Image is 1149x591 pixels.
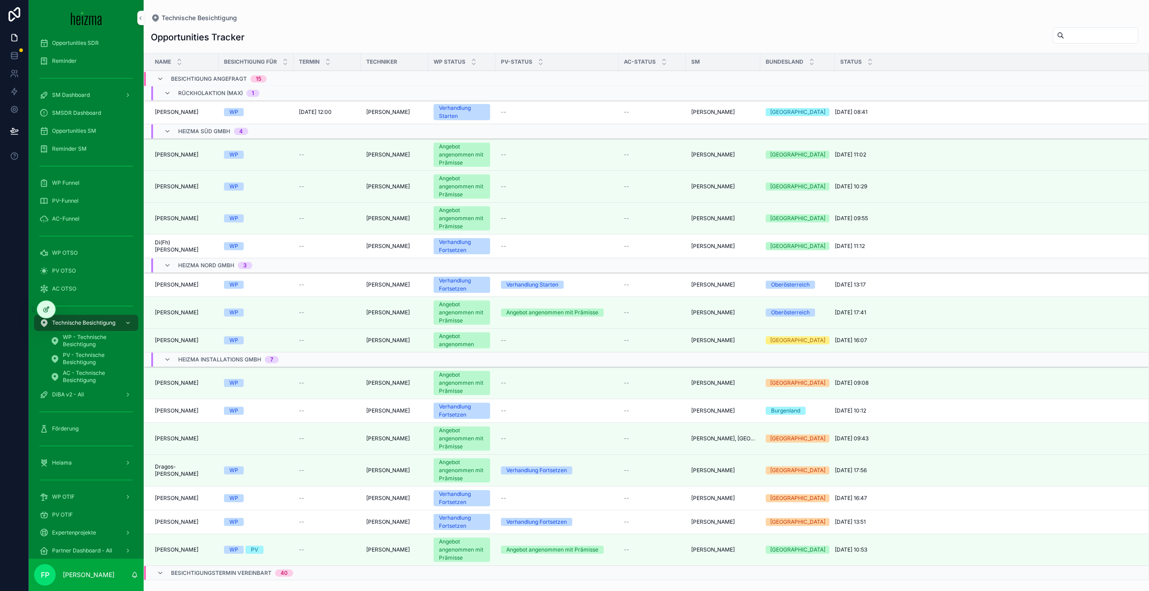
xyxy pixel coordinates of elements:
a: [GEOGRAPHIC_DATA] [766,108,829,116]
a: AC-Funnel [34,211,138,227]
a: AC OTSO [34,281,138,297]
a: [PERSON_NAME], [GEOGRAPHIC_DATA] [691,435,755,442]
a: Dragos-[PERSON_NAME] [155,463,213,478]
span: -- [624,109,629,116]
a: WP [224,151,288,159]
div: Verhandlung Fortsetzen [506,466,567,474]
a: Technische Besichtigung [34,315,138,331]
div: WP [229,336,238,344]
a: SM Dashboard [34,87,138,103]
a: -- [624,109,680,116]
a: -- [624,243,680,250]
div: WP [229,379,238,387]
a: Di(Fh) [PERSON_NAME] [155,239,213,253]
span: AC OTSO [52,285,76,292]
span: -- [624,337,629,344]
a: -- [624,215,680,222]
div: [GEOGRAPHIC_DATA] [770,435,825,443]
a: -- [624,151,680,158]
a: [PERSON_NAME] [366,435,423,442]
span: [DATE] 09:08 [835,379,868,387]
span: [PERSON_NAME] [691,467,735,474]
span: [PERSON_NAME] [155,109,198,116]
a: -- [501,151,613,158]
span: [PERSON_NAME] [366,435,410,442]
div: WP [229,494,238,502]
span: -- [299,151,304,158]
a: [GEOGRAPHIC_DATA] [766,494,829,502]
span: AC-Funnel [52,215,79,222]
span: [PERSON_NAME] [366,281,410,288]
a: Angebot angenommen mit Prämisse [434,206,490,230]
a: -- [624,435,680,442]
span: DiBA v2 - All [52,391,84,398]
a: Angebot angenommen mit Prämisse [434,426,490,451]
a: -- [501,379,613,387]
div: Angebot angenommen mit Prämisse [439,458,485,482]
a: [GEOGRAPHIC_DATA] [766,183,829,191]
a: [PERSON_NAME] [691,467,755,474]
a: -- [501,215,613,222]
span: [PERSON_NAME] [366,379,410,387]
a: [PERSON_NAME] [155,215,213,222]
span: -- [299,243,304,250]
a: [PERSON_NAME] [366,281,423,288]
div: Verhandlung Fortsetzen [439,403,485,419]
span: AC - Technische Besichtigung [63,369,129,384]
a: [GEOGRAPHIC_DATA] [766,336,829,344]
a: Verhandlung Fortsetzen [434,490,490,506]
span: WP - Technische Besichtigung [63,334,129,348]
span: [PERSON_NAME] [691,183,735,190]
div: WP [229,183,238,191]
a: -- [299,467,355,474]
div: WP [229,214,238,222]
span: -- [624,215,629,222]
a: -- [299,407,355,414]
span: -- [299,435,304,442]
span: -- [624,243,629,250]
a: WP OTSO [34,245,138,261]
a: [PERSON_NAME] [155,379,213,387]
a: -- [299,435,355,442]
div: WP [229,466,238,474]
span: [PERSON_NAME] [366,407,410,414]
a: Angebot angenommen mit Prämisse [434,143,490,167]
span: PV-Funnel [52,197,79,204]
span: WP OTIF [52,493,75,500]
a: Technische Besichtigung [151,13,237,22]
a: [PERSON_NAME] [691,151,755,158]
span: PV OTSO [52,267,76,274]
span: [PERSON_NAME] [366,243,410,250]
a: [PERSON_NAME] [691,215,755,222]
a: [PERSON_NAME] [155,183,213,190]
a: [GEOGRAPHIC_DATA] [766,435,829,443]
span: Opportunities SM [52,127,96,135]
span: [PERSON_NAME] [155,215,198,222]
span: -- [501,435,506,442]
a: Angebot angenommen [434,332,490,348]
a: WP [224,281,288,289]
span: -- [299,467,304,474]
div: Angebot angenommen mit Prämisse [439,206,485,230]
span: Besichtigung angefragt [171,75,247,83]
a: WP [224,379,288,387]
div: WP [229,281,238,289]
div: Verhandlung Fortsetzen [439,277,485,293]
a: [GEOGRAPHIC_DATA] [766,242,829,250]
a: Angebot angenommen mit Prämisse [501,309,613,317]
a: -- [299,309,355,316]
span: Reminder [52,57,77,65]
div: Angebot angenommen mit Prämisse [439,300,485,325]
span: [PERSON_NAME] [691,281,735,288]
a: [PERSON_NAME] [691,243,755,250]
span: -- [501,151,506,158]
span: [PERSON_NAME] [366,337,410,344]
a: Angebot angenommen mit Prämisse [434,458,490,482]
a: Angebot angenommen mit Prämisse [434,174,490,199]
span: SMSDR Dashboard [52,109,101,117]
a: WP [224,242,288,250]
div: Verhandlung Starten [506,281,558,289]
span: [DATE] 08:41 [835,109,868,116]
span: Opportunities SDR [52,39,99,47]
